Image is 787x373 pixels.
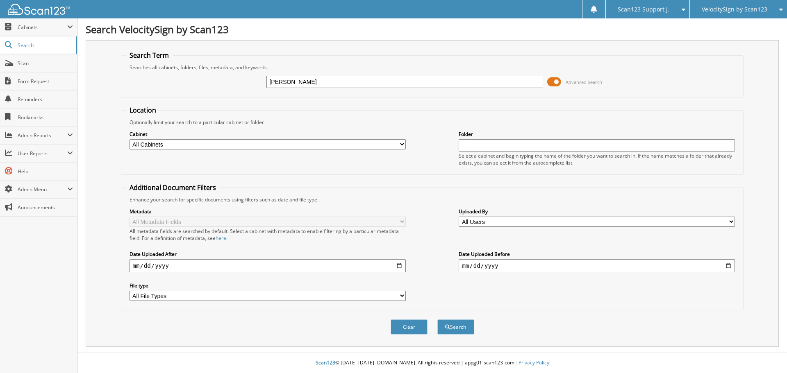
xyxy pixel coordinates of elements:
legend: Additional Document Filters [125,183,220,192]
span: Admin Reports [18,132,67,139]
div: Searches all cabinets, folders, files, metadata, and keywords [125,64,739,71]
span: Scan123 [316,359,335,366]
span: Form Request [18,78,73,85]
div: All metadata fields are searched by default. Select a cabinet with metadata to enable filtering b... [130,228,406,242]
span: VelocitySign by Scan123 [702,7,767,12]
span: Help [18,168,73,175]
a: here [216,235,226,242]
button: Search [437,319,474,335]
span: Scan [18,60,73,67]
div: Select a cabinet and begin typing the name of the folder you want to search in. If the name match... [459,152,735,166]
legend: Location [125,106,160,115]
span: Admin Menu [18,186,67,193]
h1: Search VelocitySign by Scan123 [86,23,779,36]
span: Advanced Search [566,79,602,85]
label: Date Uploaded After [130,251,406,258]
label: Uploaded By [459,208,735,215]
span: User Reports [18,150,67,157]
span: Scan123 Support J. [618,7,669,12]
label: Metadata [130,208,406,215]
button: Clear [391,319,428,335]
span: Reminders [18,96,73,103]
a: Privacy Policy [519,359,549,366]
span: Announcements [18,204,73,211]
input: end [459,259,735,272]
img: scan123-logo-white.svg [8,4,70,15]
div: Enhance your search for specific documents using filters such as date and file type. [125,196,739,203]
legend: Search Term [125,51,173,60]
div: Optionally limit your search to a particular cabinet or folder [125,119,739,126]
span: Bookmarks [18,114,73,121]
input: start [130,259,406,272]
label: Cabinet [130,131,406,138]
span: Cabinets [18,24,67,31]
label: File type [130,282,406,289]
label: Date Uploaded Before [459,251,735,258]
div: © [DATE]-[DATE] [DOMAIN_NAME]. All rights reserved | appg01-scan123-com | [77,353,787,373]
span: Search [18,42,72,49]
iframe: Chat Widget [746,334,787,373]
label: Folder [459,131,735,138]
